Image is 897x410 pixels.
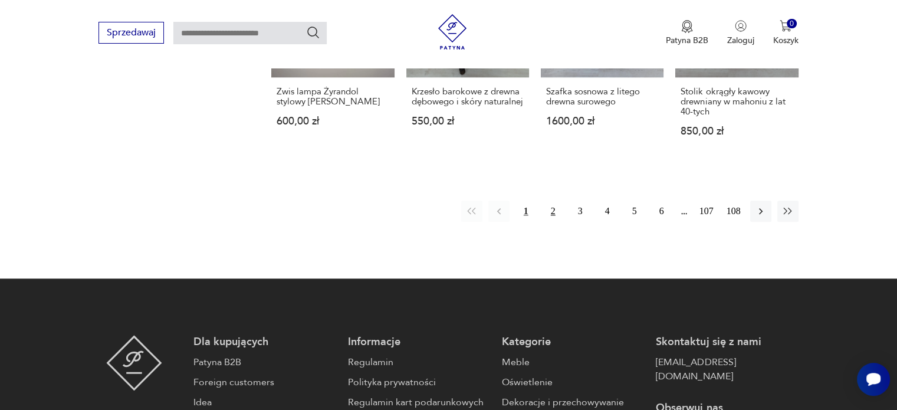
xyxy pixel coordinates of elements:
h3: Zwis lampa Żyrandol stylowy [PERSON_NAME] [277,87,389,107]
img: Patyna - sklep z meblami i dekoracjami vintage [435,14,470,50]
a: Foreign customers [193,375,336,389]
button: 0Koszyk [773,20,799,46]
a: Idea [193,395,336,409]
img: Ikona koszyka [780,20,791,32]
a: Patyna B2B [193,355,336,369]
p: Dla kupujących [193,335,336,349]
button: 3 [570,201,591,222]
button: 1 [515,201,537,222]
button: 107 [696,201,717,222]
h3: Szafka sosnowa z litego drewna surowego [546,87,658,107]
a: Polityka prywatności [348,375,490,389]
button: Szukaj [306,25,320,40]
button: 2 [543,201,564,222]
a: Oświetlenie [502,375,644,389]
img: Patyna - sklep z meblami i dekoracjami vintage [106,335,162,391]
iframe: Smartsupp widget button [857,363,890,396]
p: 600,00 zł [277,116,389,126]
button: 6 [651,201,672,222]
p: Koszyk [773,35,799,46]
a: Ikona medaluPatyna B2B [666,20,708,46]
a: Sprzedawaj [98,29,164,38]
h3: Krzesło barokowe z drewna dębowego i skóry naturalnej [412,87,524,107]
p: Skontaktuj się z nami [656,335,798,349]
p: Informacje [348,335,490,349]
h3: Stolik okrągły kawowy drewniany w mahoniu z lat 40-tych [681,87,793,117]
p: 550,00 zł [412,116,524,126]
button: 4 [597,201,618,222]
p: Zaloguj [727,35,754,46]
p: Kategorie [502,335,644,349]
p: Patyna B2B [666,35,708,46]
a: Regulamin kart podarunkowych [348,395,490,409]
button: 5 [624,201,645,222]
a: Meble [502,355,644,369]
div: 0 [787,19,797,29]
a: Regulamin [348,355,490,369]
button: Sprzedawaj [98,22,164,44]
img: Ikonka użytkownika [735,20,747,32]
p: 850,00 zł [681,126,793,136]
button: Zaloguj [727,20,754,46]
a: Dekoracje i przechowywanie [502,395,644,409]
button: Patyna B2B [666,20,708,46]
a: [EMAIL_ADDRESS][DOMAIN_NAME] [656,355,798,383]
button: 108 [723,201,744,222]
img: Ikona medalu [681,20,693,33]
p: 1600,00 zł [546,116,658,126]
